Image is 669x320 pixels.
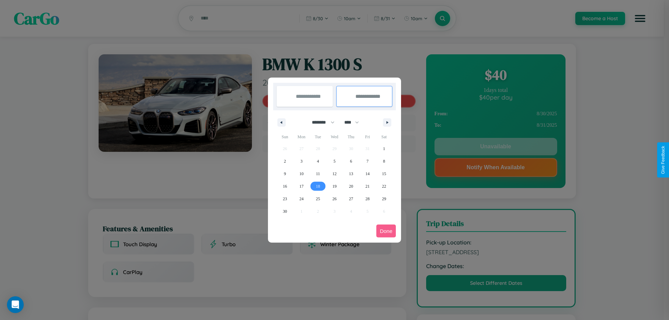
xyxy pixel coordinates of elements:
button: 22 [376,180,392,193]
span: 9 [284,167,286,180]
span: 5 [333,155,336,167]
button: 20 [343,180,359,193]
button: 5 [326,155,343,167]
span: 17 [299,180,303,193]
button: 2 [277,155,293,167]
button: 19 [326,180,343,193]
button: 18 [310,180,326,193]
span: 13 [349,167,353,180]
span: 16 [283,180,287,193]
div: Open Intercom Messenger [7,296,24,313]
span: 22 [382,180,386,193]
button: 14 [359,167,376,180]
span: 20 [349,180,353,193]
button: 17 [293,180,309,193]
button: 23 [277,193,293,205]
span: 24 [299,193,303,205]
span: Mon [293,131,309,142]
span: 11 [316,167,320,180]
button: 10 [293,167,309,180]
span: Sun [277,131,293,142]
button: 9 [277,167,293,180]
button: 8 [376,155,392,167]
button: 29 [376,193,392,205]
span: 12 [332,167,337,180]
button: 15 [376,167,392,180]
button: 24 [293,193,309,205]
button: 28 [359,193,376,205]
span: 29 [382,193,386,205]
button: 12 [326,167,343,180]
button: 13 [343,167,359,180]
button: 25 [310,193,326,205]
span: 18 [316,180,320,193]
button: 30 [277,205,293,218]
span: Fri [359,131,376,142]
span: 3 [300,155,302,167]
span: 7 [367,155,369,167]
span: 21 [366,180,370,193]
button: 11 [310,167,326,180]
span: 14 [366,167,370,180]
span: Thu [343,131,359,142]
span: 15 [382,167,386,180]
span: 25 [316,193,320,205]
button: 16 [277,180,293,193]
span: Sat [376,131,392,142]
span: 19 [332,180,337,193]
span: 8 [383,155,385,167]
button: 26 [326,193,343,205]
button: 7 [359,155,376,167]
span: 10 [299,167,303,180]
span: 4 [317,155,319,167]
span: 6 [350,155,352,167]
span: 30 [283,205,287,218]
button: 21 [359,180,376,193]
span: Tue [310,131,326,142]
button: 3 [293,155,309,167]
button: 4 [310,155,326,167]
span: 27 [349,193,353,205]
button: 1 [376,142,392,155]
span: 23 [283,193,287,205]
span: 1 [383,142,385,155]
span: Wed [326,131,343,142]
button: 6 [343,155,359,167]
span: 28 [366,193,370,205]
div: Give Feedback [661,146,666,174]
span: 26 [332,193,337,205]
button: Done [376,225,396,237]
button: 27 [343,193,359,205]
span: 2 [284,155,286,167]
